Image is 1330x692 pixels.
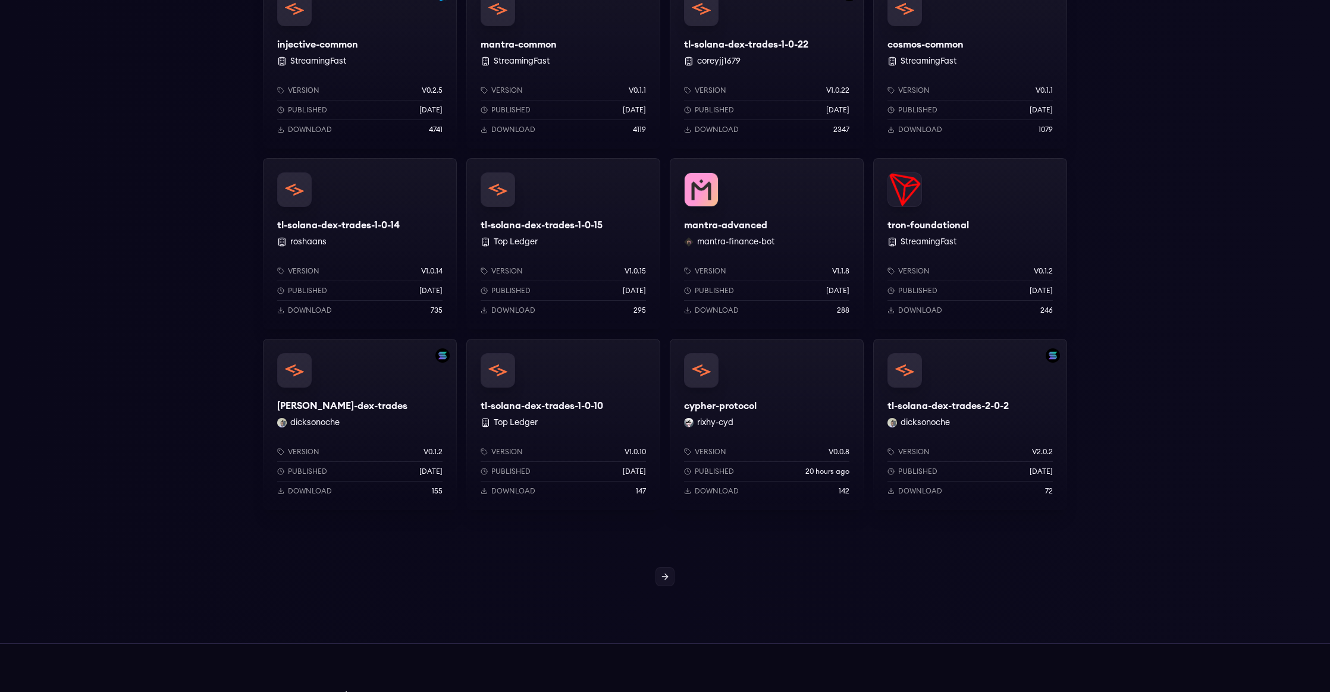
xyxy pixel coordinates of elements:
a: mantra-advancedmantra-advancedmantra-finance-bot mantra-finance-botVersionv1.1.8Published[DATE]Do... [670,158,864,329]
p: v1.0.14 [421,266,443,276]
p: 295 [633,306,646,315]
p: Version [695,86,726,95]
a: tl-solana-dex-trades-1-0-15tl-solana-dex-trades-1-0-15 Top LedgerVersionv1.0.15Published[DATE]Dow... [466,158,660,329]
button: Top Ledger [494,417,538,429]
p: Version [491,86,523,95]
p: Published [491,105,531,115]
p: Download [288,125,332,134]
a: tl-solana-dex-trades-1-0-14tl-solana-dex-trades-1-0-14 roshaansVersionv1.0.14Published[DATE]Downl... [263,158,457,329]
p: Published [898,105,937,115]
p: Published [898,286,937,295]
a: cypher-protocolcypher-protocolrixhy-cyd rixhy-cydVersionv0.0.8Published20 hours agoDownload142 [670,339,864,510]
p: [DATE] [623,105,646,115]
p: [DATE] [1030,286,1053,295]
p: [DATE] [1030,467,1053,476]
p: 2347 [833,125,849,134]
p: 1079 [1039,125,1053,134]
p: Published [288,105,327,115]
p: Published [695,105,734,115]
p: Version [288,86,319,95]
p: Version [898,86,930,95]
p: Published [491,467,531,476]
p: [DATE] [419,286,443,295]
p: Version [898,266,930,276]
p: [DATE] [419,467,443,476]
p: 20 hours ago [805,467,849,476]
p: Download [491,486,535,496]
p: Download [898,125,942,134]
p: v0.1.1 [1036,86,1053,95]
p: 246 [1040,306,1053,315]
button: StreamingFast [494,55,550,67]
img: Filter by solana network [435,348,450,363]
p: v0.2.5 [422,86,443,95]
p: Version [491,266,523,276]
p: Download [695,486,739,496]
button: StreamingFast [290,55,346,67]
p: Published [491,286,531,295]
a: Filter by solana networksimon-solana-dex-trades[PERSON_NAME]-dex-tradesdicksonoche dicksonocheVer... [263,339,457,510]
p: Download [695,306,739,315]
p: Version [288,266,319,276]
p: Version [898,447,930,457]
p: Version [695,447,726,457]
p: 4741 [429,125,443,134]
p: v0.1.2 [424,447,443,457]
p: 147 [636,486,646,496]
p: Download [898,306,942,315]
p: Download [288,306,332,315]
p: 72 [1045,486,1053,496]
p: [DATE] [1030,105,1053,115]
p: Published [898,467,937,476]
p: Version [288,447,319,457]
p: Download [695,125,739,134]
p: Version [491,447,523,457]
button: dicksonoche [901,417,950,429]
button: rixhy-cyd [697,417,733,429]
img: Filter by solana network [1046,348,1060,363]
p: v1.1.8 [832,266,849,276]
p: 155 [432,486,443,496]
p: 735 [431,306,443,315]
p: Published [288,286,327,295]
p: Download [898,486,942,496]
p: v0.1.2 [1034,266,1053,276]
p: Download [288,486,332,496]
a: tron-foundationaltron-foundational StreamingFastVersionv0.1.2Published[DATE]Download246 [873,158,1067,329]
p: 142 [839,486,849,496]
p: [DATE] [826,105,849,115]
p: Download [491,306,535,315]
p: [DATE] [623,467,646,476]
p: v1.0.10 [625,447,646,457]
p: 4119 [633,125,646,134]
button: mantra-finance-bot [697,236,774,248]
p: [DATE] [623,286,646,295]
button: Top Ledger [494,236,538,248]
p: v0.1.1 [629,86,646,95]
a: Filter by solana networktl-solana-dex-trades-2-0-2tl-solana-dex-trades-2-0-2dicksonoche dicksonoc... [873,339,1067,510]
button: StreamingFast [901,55,956,67]
p: [DATE] [826,286,849,295]
p: Version [695,266,726,276]
a: tl-solana-dex-trades-1-0-10tl-solana-dex-trades-1-0-10 Top LedgerVersionv1.0.10Published[DATE]Dow... [466,339,660,510]
button: dicksonoche [290,417,340,429]
p: v1.0.15 [625,266,646,276]
button: coreyjj1679 [697,55,741,67]
p: [DATE] [419,105,443,115]
p: v1.0.22 [826,86,849,95]
p: v2.0.2 [1032,447,1053,457]
p: Published [695,467,734,476]
button: StreamingFast [901,236,956,248]
button: roshaans [290,236,327,248]
p: Published [288,467,327,476]
p: Published [695,286,734,295]
p: 288 [837,306,849,315]
p: Download [491,125,535,134]
p: v0.0.8 [829,447,849,457]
